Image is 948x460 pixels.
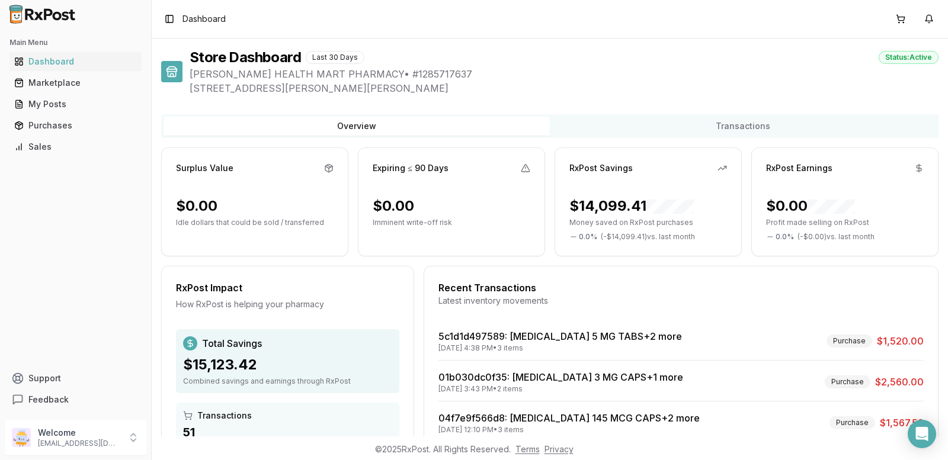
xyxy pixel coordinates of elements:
button: Overview [164,117,550,136]
div: How RxPost is helping your pharmacy [176,298,399,310]
div: Surplus Value [176,162,233,174]
button: Purchases [5,116,146,135]
div: [DATE] 4:38 PM • 3 items [438,343,682,353]
button: Sales [5,137,146,156]
a: Purchases [9,115,142,136]
div: 51 [183,424,392,440]
p: Idle dollars that could be sold / transferred [176,218,334,227]
span: $1,520.00 [877,334,924,348]
p: Money saved on RxPost purchases [569,218,727,227]
h1: Store Dashboard [190,48,301,67]
div: Expiring ≤ 90 Days [373,162,449,174]
div: $14,099.41 [569,197,694,215]
img: User avatar [12,428,31,447]
div: [DATE] 12:10 PM • 3 items [438,425,700,435]
a: Dashboard [9,51,142,72]
span: Total Savings [202,336,262,350]
a: Sales [9,136,142,157]
div: Last 30 Days [306,51,364,64]
p: [EMAIL_ADDRESS][DOMAIN_NAME] [38,439,120,448]
button: Dashboard [5,52,146,71]
div: Recent Transactions [438,281,924,295]
button: Support [5,368,146,389]
a: 04f7e9f566d8: [MEDICAL_DATA] 145 MCG CAPS+2 more [438,412,700,424]
span: Dashboard [182,13,226,25]
div: Status: Active [879,51,939,64]
div: RxPost Impact [176,281,399,295]
div: Dashboard [14,56,137,67]
h2: Main Menu [9,38,142,47]
div: $0.00 [766,197,855,215]
img: RxPost Logo [5,5,81,24]
div: Combined savings and earnings through RxPost [183,377,392,386]
div: RxPost Earnings [766,162,832,174]
nav: breadcrumb [182,13,226,25]
a: Marketplace [9,72,142,94]
button: Marketplace [5,73,146,92]
div: [DATE] 3:43 PM • 2 items [438,384,683,394]
div: RxPost Savings [569,162,633,174]
div: Purchase [827,334,872,348]
div: Latest inventory movements [438,295,924,307]
div: $15,123.42 [183,355,392,374]
button: My Posts [5,95,146,114]
span: [STREET_ADDRESS][PERSON_NAME][PERSON_NAME] [190,81,939,95]
a: Terms [515,444,540,454]
p: Imminent write-off risk [373,218,530,227]
span: 0.0 % [776,232,794,242]
span: ( - $14,099.41 ) vs. last month [601,232,695,242]
a: My Posts [9,94,142,115]
span: 0.0 % [579,232,597,242]
p: Welcome [38,427,120,439]
span: ( - $0.00 ) vs. last month [798,232,875,242]
a: 01b030dc0f35: [MEDICAL_DATA] 3 MG CAPS+1 more [438,371,683,383]
div: Purchase [825,375,870,388]
div: My Posts [14,98,137,110]
button: Feedback [5,389,146,410]
div: Purchase [829,416,875,429]
span: [PERSON_NAME] HEALTH MART PHARMACY • # 1285717637 [190,67,939,81]
div: $0.00 [176,197,217,215]
div: Open Intercom Messenger [908,420,936,448]
div: Sales [14,141,137,153]
button: Transactions [550,117,936,136]
p: Profit made selling on RxPost [766,218,924,227]
span: Feedback [28,394,69,406]
span: Transactions [197,410,252,422]
span: $1,567.59 [880,416,924,430]
a: 5c1d1d497589: [MEDICAL_DATA] 5 MG TABS+2 more [438,330,682,342]
div: Marketplace [14,77,137,89]
a: Privacy [545,444,574,454]
div: $0.00 [373,197,414,215]
span: $2,560.00 [875,375,924,389]
div: Purchases [14,120,137,131]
